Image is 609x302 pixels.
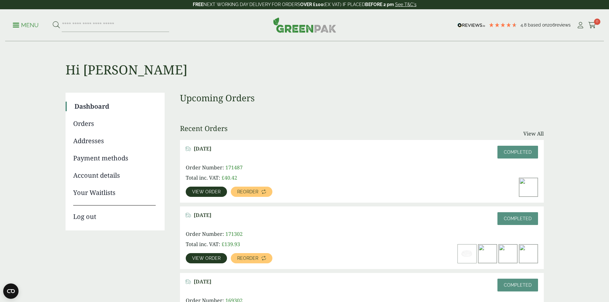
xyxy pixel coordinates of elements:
div: 4.79 Stars [488,22,517,28]
span: Reorder [237,190,258,194]
span: 0 [594,19,600,25]
bdi: 40.42 [222,174,237,181]
a: 0 [588,20,596,30]
h3: Recent Orders [180,124,228,132]
span: Completed [504,283,532,288]
span: Completed [504,216,532,221]
strong: FREE [193,2,203,7]
span: 171302 [225,230,243,237]
span: Based on [528,22,547,27]
i: My Account [576,22,584,28]
img: 213013A-PET-Strawless-Clear-Lid-2-300x200.jpg [458,244,476,263]
span: £ [222,174,224,181]
a: Reorder [231,253,272,263]
a: Orders [73,119,156,128]
a: Your Waitlists [73,188,156,197]
span: [DATE] [194,279,211,285]
span: [DATE] [194,212,211,218]
span: Order Number: [186,164,224,171]
img: 7501_lid_1-300x198.jpg [519,244,538,263]
a: Log out [73,205,156,221]
span: Order Number: [186,230,224,237]
span: 206 [547,22,555,27]
span: 171487 [225,164,243,171]
span: [DATE] [194,146,211,152]
h3: Upcoming Orders [180,93,544,104]
strong: OVER £100 [300,2,324,7]
img: REVIEWS.io [457,23,485,27]
a: Account details [73,171,156,180]
img: Yellow-Burger-wrap-300x200.jpg [519,178,538,197]
a: Payment methods [73,153,156,163]
img: Large-Black-Chicken-Box-with-Chicken-and-Chips-300x200.jpg [478,244,497,263]
span: Total inc. VAT: [186,174,220,181]
span: View order [192,256,221,260]
a: View All [523,130,544,137]
a: Reorder [231,187,272,197]
span: Reorder [237,256,258,260]
img: Kraft-Bowl-500ml-with-Nachos-300x200.jpg [499,244,517,263]
button: Open CMP widget [3,283,19,299]
span: View order [192,190,221,194]
h1: Hi [PERSON_NAME] [66,42,544,77]
a: Dashboard [74,102,156,111]
p: Menu [13,21,39,29]
span: Completed [504,150,532,155]
bdi: 139.93 [222,241,240,248]
strong: BEFORE 2 pm [365,2,394,7]
a: See T&C's [395,2,417,7]
a: View order [186,253,227,263]
span: reviews [555,22,571,27]
span: 4.8 [520,22,528,27]
a: Menu [13,21,39,28]
i: Cart [588,22,596,28]
a: Addresses [73,136,156,146]
span: £ [222,241,224,248]
span: Total inc. VAT: [186,241,220,248]
a: View order [186,187,227,197]
img: GreenPak Supplies [273,17,336,33]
